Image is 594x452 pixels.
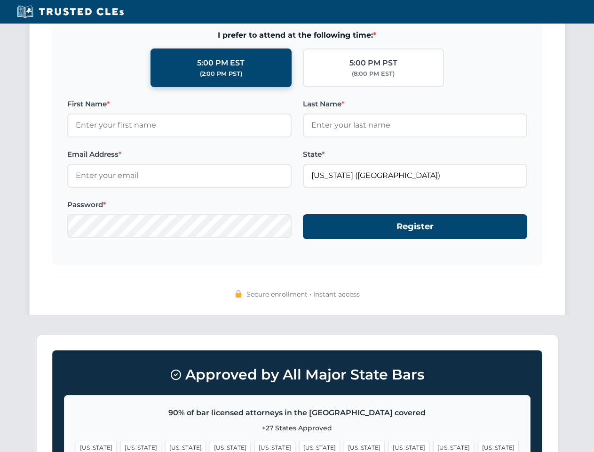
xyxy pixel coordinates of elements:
[76,407,519,419] p: 90% of bar licensed attorneys in the [GEOGRAPHIC_DATA] covered
[67,113,292,137] input: Enter your first name
[349,57,397,69] div: 5:00 PM PST
[197,57,245,69] div: 5:00 PM EST
[67,29,527,41] span: I prefer to attend at the following time:
[235,290,242,298] img: 🔒
[67,98,292,110] label: First Name
[67,164,292,187] input: Enter your email
[67,199,292,210] label: Password
[352,69,395,79] div: (8:00 PM EST)
[303,164,527,187] input: Florida (FL)
[246,289,360,299] span: Secure enrollment • Instant access
[200,69,242,79] div: (2:00 PM PST)
[67,149,292,160] label: Email Address
[64,362,531,387] h3: Approved by All Major State Bars
[303,113,527,137] input: Enter your last name
[303,98,527,110] label: Last Name
[303,214,527,239] button: Register
[14,5,127,19] img: Trusted CLEs
[76,423,519,433] p: +27 States Approved
[303,149,527,160] label: State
